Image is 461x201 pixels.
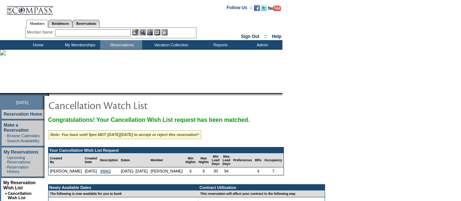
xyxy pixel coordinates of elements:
[3,180,36,190] a: My Reservation Wish List
[27,29,55,35] div: Member Name:
[7,134,40,138] a: Browse Calendars
[221,167,232,175] td: 94
[83,153,99,167] td: Created Date
[147,29,153,35] img: Impersonate
[254,7,260,12] a: Become our fan on Facebook
[5,134,6,138] td: ·
[254,153,263,167] td: BRs
[184,153,197,167] td: Min Nights
[268,7,281,12] a: Subscribe to our YouTube Channel
[16,100,28,105] span: [DATE]
[264,34,267,39] span: ::
[197,153,210,167] td: Max Nights
[210,153,221,167] td: Min Lead Days
[26,20,48,28] a: Members
[98,153,120,167] td: Description
[241,34,259,39] a: Sign Out
[254,167,263,175] td: 4
[241,40,282,49] td: Admin
[5,191,7,196] b: »
[149,153,184,167] td: Member
[100,40,142,49] td: Reservations
[5,155,6,164] td: ·
[8,191,31,200] a: Cancellation Wish List
[48,98,194,112] img: pgTtlCancellationNotification.gif
[48,153,83,167] td: Created By
[5,139,6,143] td: ·
[47,93,49,96] img: promoShadowLeftCorner.gif
[132,29,138,35] img: b_edit.gif
[210,167,221,175] td: 30
[140,29,146,35] img: View
[48,147,284,153] td: Your Cancellation Wish List Request
[48,190,194,197] td: The following is now available for you to book
[120,167,149,175] td: [DATE]- [DATE]
[48,185,194,190] td: Newly Available Dates
[254,5,260,11] img: Become our fan on Facebook
[261,7,267,12] a: Follow us on Twitter
[83,167,99,175] td: [DATE]
[7,139,39,143] a: Search Availability
[120,153,149,167] td: Dates
[142,40,199,49] td: Vacation Collection
[100,169,111,173] a: XMAS
[199,185,325,190] td: Contract Utilization
[7,165,28,174] a: Reservation History
[50,132,199,137] i: Note: You have until 5pm MDT [DATE][DATE] to accept or reject this reservation*
[48,117,250,123] span: Congratulations! Your Cancellation Wish List request has been matched.
[154,29,160,35] img: Reservations
[221,153,232,167] td: Max Lead Days
[161,29,168,35] img: b_calculator.gif
[149,167,184,175] td: [PERSON_NAME]
[4,123,29,133] a: Make a Reservation
[272,34,281,39] a: Help
[227,4,253,13] td: Follow Us ::
[5,165,6,174] td: ·
[184,167,197,175] td: 6
[16,40,58,49] td: Home
[263,153,284,167] td: Occupancy
[58,40,100,49] td: My Memberships
[48,167,83,175] td: [PERSON_NAME]
[49,93,50,96] img: blank.gif
[4,112,42,117] a: Reservation Home
[232,153,254,167] td: Preferences
[199,40,241,49] td: Reports
[263,167,284,175] td: 7
[4,150,38,155] a: My Reservations
[48,20,73,27] a: Residences
[261,5,267,11] img: Follow us on Twitter
[7,155,30,164] a: Upcoming Reservations
[199,190,325,197] td: This reservation will affect your contract in the following way
[268,5,281,11] img: Subscribe to our YouTube Channel
[197,167,210,175] td: 6
[73,20,100,27] a: Reservations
